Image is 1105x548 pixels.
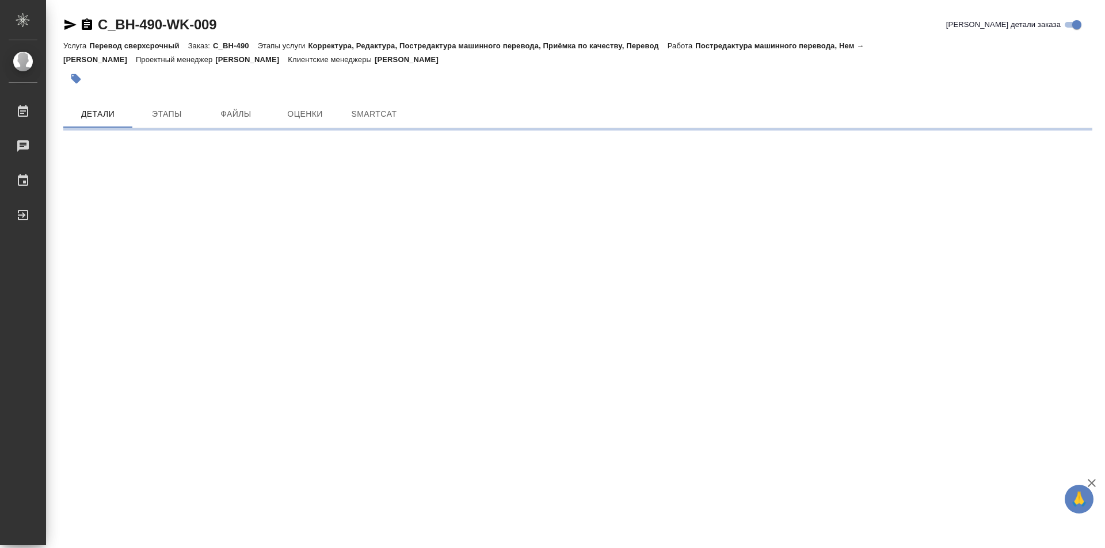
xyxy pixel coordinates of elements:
button: Скопировать ссылку [80,18,94,32]
p: Заказ: [188,41,213,50]
span: [PERSON_NAME] детали заказа [946,19,1061,30]
a: C_BH-490-WK-009 [98,17,216,32]
p: Перевод сверхсрочный [89,41,188,50]
span: Файлы [208,107,264,121]
p: Клиентские менеджеры [288,55,375,64]
span: Этапы [139,107,195,121]
button: Добавить тэг [63,66,89,91]
span: Детали [70,107,125,121]
p: C_BH-490 [213,41,258,50]
p: [PERSON_NAME] [215,55,288,64]
span: Оценки [277,107,333,121]
p: Работа [668,41,696,50]
p: [PERSON_NAME] [375,55,447,64]
span: 🙏 [1069,487,1089,511]
p: Этапы услуги [258,41,308,50]
button: 🙏 [1065,485,1093,513]
button: Скопировать ссылку для ЯМессенджера [63,18,77,32]
p: Услуга [63,41,89,50]
span: SmartCat [346,107,402,121]
p: Проектный менеджер [136,55,215,64]
p: Корректура, Редактура, Постредактура машинного перевода, Приёмка по качеству, Перевод [308,41,667,50]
